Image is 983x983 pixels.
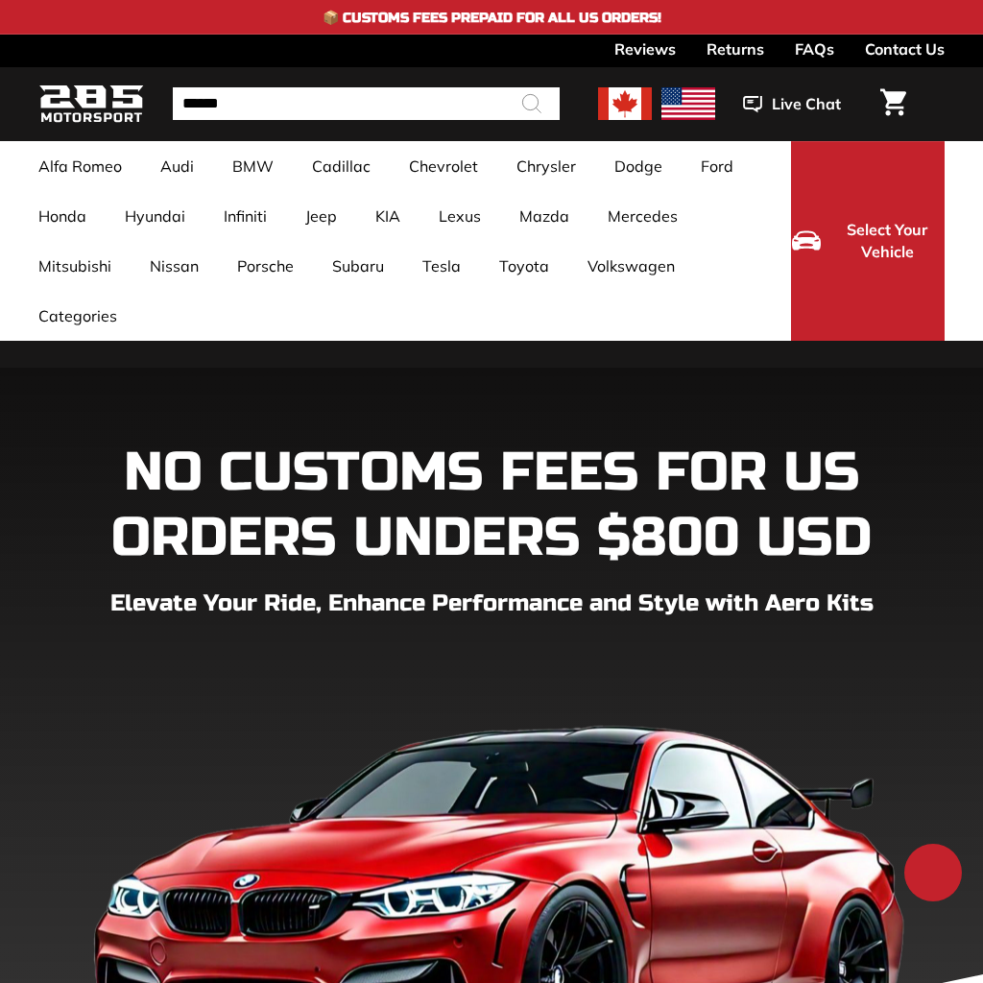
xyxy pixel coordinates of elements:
[830,219,944,262] span: Select Your Vehicle
[568,241,694,291] a: Volkswagen
[218,241,313,291] a: Porsche
[106,191,204,241] a: Hyundai
[614,35,676,63] a: Reviews
[869,73,918,135] a: Cart
[204,191,286,241] a: Infiniti
[480,241,568,291] a: Toyota
[293,141,390,191] a: Cadillac
[795,35,834,63] a: FAQs
[286,191,356,241] a: Jeep
[19,241,131,291] a: Mitsubishi
[19,291,136,341] a: Categories
[38,589,945,617] p: Elevate Your Ride, Enhance Performance and Style with Aero Kits
[707,35,764,63] a: Returns
[715,92,869,116] button: Live Chat
[682,141,753,191] a: Ford
[497,141,595,191] a: Chrysler
[595,141,682,191] a: Dodge
[588,191,697,241] a: Mercedes
[19,141,141,191] a: Alfa Romeo
[899,844,968,906] inbox-online-store-chat: Shopify online store chat
[38,82,144,127] img: Logo_285_Motorsport_areodynamics_components
[356,191,420,241] a: KIA
[313,241,403,291] a: Subaru
[141,141,213,191] a: Audi
[500,191,588,241] a: Mazda
[772,93,841,115] span: Live Chat
[213,141,293,191] a: BMW
[791,141,945,341] button: Select Your Vehicle
[19,191,106,241] a: Honda
[38,440,945,570] h1: NO CUSTOMS FEES FOR US ORDERS UNDERS $800 USD
[390,141,497,191] a: Chevrolet
[420,191,500,241] a: Lexus
[403,241,480,291] a: Tesla
[131,241,218,291] a: Nissan
[323,10,661,26] h4: 📦 Customs Fees Prepaid for All US Orders!
[865,35,945,63] a: Contact Us
[173,87,560,120] input: Search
